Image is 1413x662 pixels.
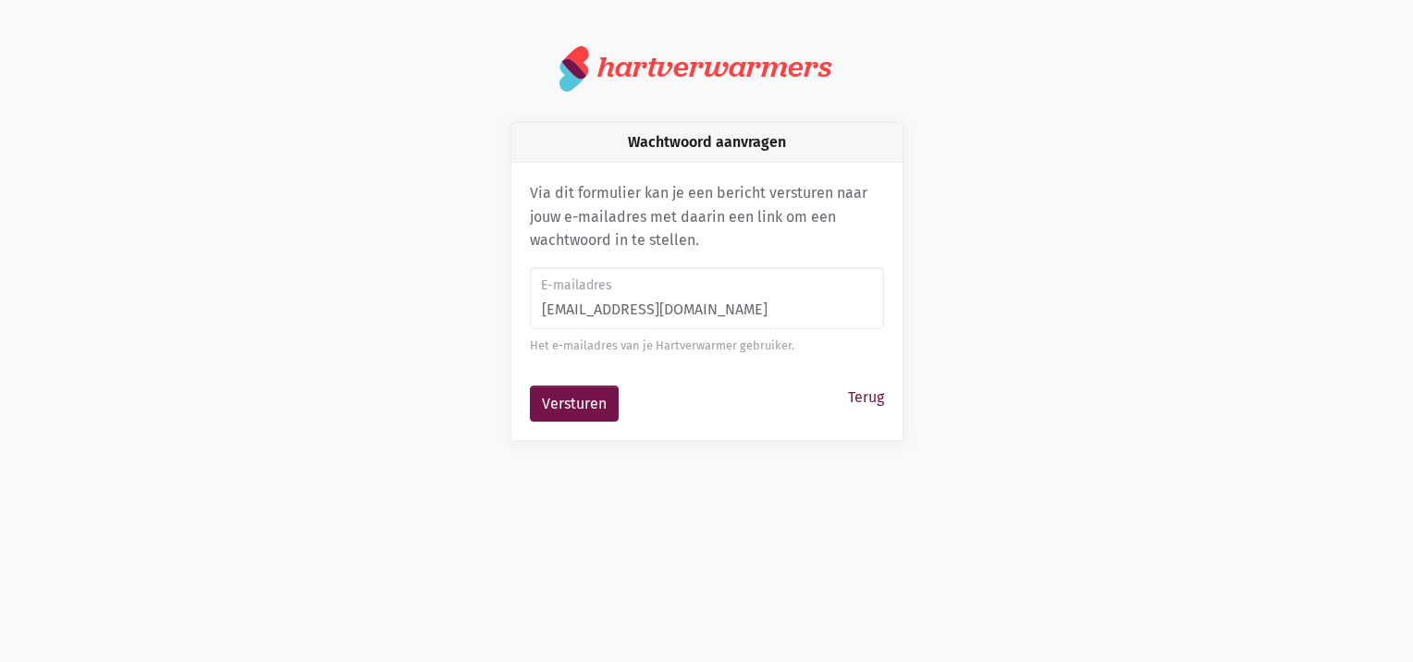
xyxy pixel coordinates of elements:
a: hartverwarmers [559,44,854,92]
div: Het e-mailadres van je Hartverwarmer gebruiker. [530,337,884,355]
button: Versturen [530,386,619,423]
a: Terug [848,386,884,423]
label: E-mailadres [541,276,871,296]
div: hartverwarmers [597,50,831,84]
img: logo.svg [559,44,590,92]
form: Wachtwoord aanvragen [530,267,884,423]
p: Via dit formulier kan je een bericht versturen naar jouw e-mailadres met daarin een link om een w... [530,181,884,252]
div: Wachtwoord aanvragen [511,123,903,163]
